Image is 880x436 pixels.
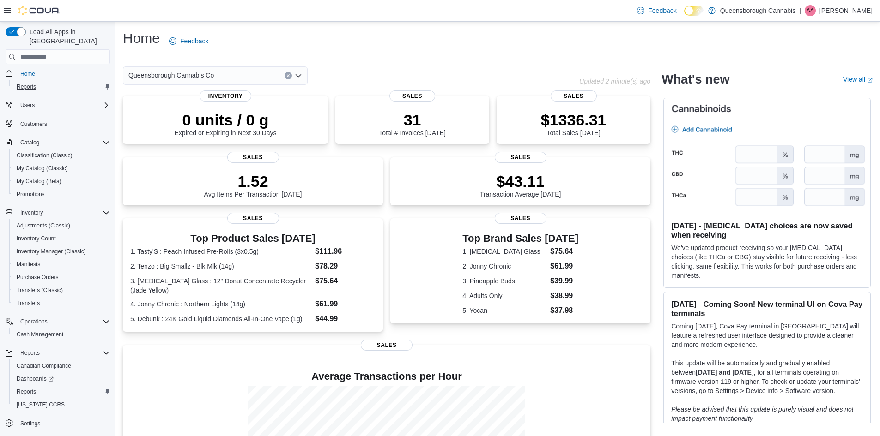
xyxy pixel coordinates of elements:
[17,287,63,294] span: Transfers (Classic)
[13,272,62,283] a: Purchase Orders
[17,274,59,281] span: Purchase Orders
[17,299,40,307] span: Transfers
[315,299,376,310] dd: $61.99
[13,246,110,257] span: Inventory Manager (Classic)
[671,322,863,349] p: Coming [DATE], Cova Pay terminal in [GEOGRAPHIC_DATA] will feature a refreshed user interface des...
[180,36,208,46] span: Feedback
[17,401,65,408] span: [US_STATE] CCRS
[315,246,376,257] dd: $111.96
[17,119,51,130] a: Customers
[13,150,110,161] span: Classification (Classic)
[20,209,43,216] span: Inventory
[633,1,680,20] a: Feedback
[130,371,643,382] h4: Average Transactions per Hour
[799,5,801,16] p: |
[9,328,114,341] button: Cash Management
[2,117,114,131] button: Customers
[495,213,546,224] span: Sales
[13,176,65,187] a: My Catalog (Beta)
[315,275,376,287] dd: $75.64
[17,165,68,172] span: My Catalog (Classic)
[204,172,302,198] div: Avg Items Per Transaction [DATE]
[315,261,376,272] dd: $78.29
[662,72,729,87] h2: What's new
[17,235,56,242] span: Inventory Count
[495,152,546,163] span: Sales
[867,78,873,83] svg: External link
[550,246,578,257] dd: $75.64
[720,5,795,16] p: Queensborough Cannabis
[541,111,607,129] p: $1336.31
[20,318,48,325] span: Operations
[18,6,60,15] img: Cova
[13,189,49,200] a: Promotions
[9,80,114,93] button: Reports
[17,207,47,218] button: Inventory
[2,66,114,80] button: Home
[13,285,67,296] a: Transfers (Classic)
[130,233,376,244] h3: Top Product Sales [DATE]
[130,262,311,271] dt: 2. Tenzo : Big Smallz - Blk Mlk (14g)
[13,386,110,397] span: Reports
[17,316,51,327] button: Operations
[17,362,71,370] span: Canadian Compliance
[13,220,110,231] span: Adjustments (Classic)
[480,172,561,198] div: Transaction Average [DATE]
[17,347,110,358] span: Reports
[315,313,376,324] dd: $44.99
[551,90,597,102] span: Sales
[17,316,110,327] span: Operations
[17,261,40,268] span: Manifests
[843,76,873,83] a: View allExternal link
[175,111,277,129] p: 0 units / 0 g
[480,172,561,191] p: $43.11
[20,139,39,146] span: Catalog
[175,111,277,137] div: Expired or Expiring in Next 30 Days
[123,29,160,48] h1: Home
[9,271,114,284] button: Purchase Orders
[20,70,35,78] span: Home
[17,347,43,358] button: Reports
[819,5,873,16] p: [PERSON_NAME]
[805,5,816,16] div: Arjan Athwal
[165,32,212,50] a: Feedback
[379,111,445,137] div: Total # Invoices [DATE]
[13,163,72,174] a: My Catalog (Classic)
[17,178,61,185] span: My Catalog (Beta)
[9,245,114,258] button: Inventory Manager (Classic)
[20,420,40,427] span: Settings
[130,299,311,309] dt: 4. Jonny Chronic : Northern Lights (14g)
[648,6,676,15] span: Feedback
[2,346,114,359] button: Reports
[550,275,578,287] dd: $39.99
[2,417,114,430] button: Settings
[671,221,863,239] h3: [DATE] - [MEDICAL_DATA] choices are now saved when receiving
[13,220,74,231] a: Adjustments (Classic)
[9,219,114,232] button: Adjustments (Classic)
[13,329,67,340] a: Cash Management
[13,259,110,270] span: Manifests
[579,78,650,85] p: Updated 2 minute(s) ago
[9,175,114,188] button: My Catalog (Beta)
[130,247,311,256] dt: 1. Tasty'S : Peach Infused Pre-Rolls (3x0.5g)
[462,291,546,300] dt: 4. Adults Only
[17,388,36,395] span: Reports
[671,299,863,318] h3: [DATE] - Coming Soon! New terminal UI on Cova Pay terminals
[9,398,114,411] button: [US_STATE] CCRS
[9,232,114,245] button: Inventory Count
[13,163,110,174] span: My Catalog (Classic)
[17,137,110,148] span: Catalog
[17,152,73,159] span: Classification (Classic)
[13,360,110,371] span: Canadian Compliance
[9,162,114,175] button: My Catalog (Classic)
[13,233,60,244] a: Inventory Count
[541,111,607,137] div: Total Sales [DATE]
[17,118,110,130] span: Customers
[13,233,110,244] span: Inventory Count
[20,120,47,128] span: Customers
[227,213,279,224] span: Sales
[671,358,863,395] p: This update will be automatically and gradually enabled between , for all terminals operating on ...
[550,305,578,316] dd: $37.98
[26,27,110,46] span: Load All Apps in [GEOGRAPHIC_DATA]
[13,272,110,283] span: Purchase Orders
